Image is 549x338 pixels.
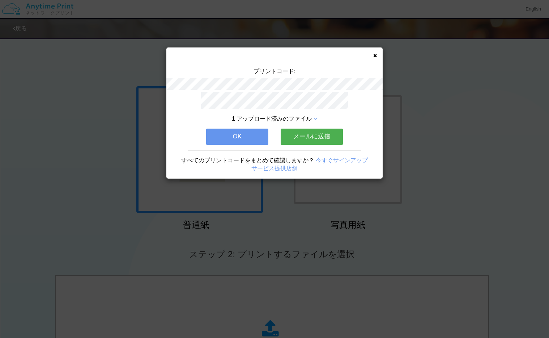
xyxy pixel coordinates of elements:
[181,157,314,163] span: すべてのプリントコードをまとめて確認しますか？
[254,68,295,74] span: プリントコード:
[232,116,312,122] span: 1 アップロード済みのファイル
[281,129,343,145] button: メールに送信
[316,157,368,163] a: 今すぐサインアップ
[206,129,268,145] button: OK
[251,165,298,171] a: サービス提供店舗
